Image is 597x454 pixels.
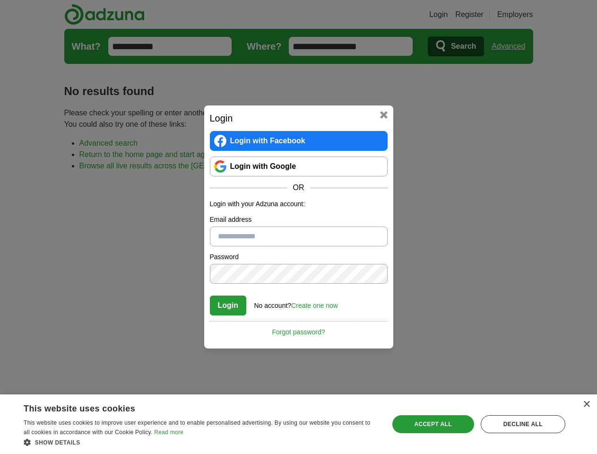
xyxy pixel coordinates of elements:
a: Login with Facebook [210,131,388,151]
div: Show details [24,437,378,447]
span: Show details [35,439,80,446]
label: Password [210,252,388,262]
a: Create one now [291,302,338,309]
div: Decline all [481,415,565,433]
div: Close [583,401,590,408]
a: Read more, opens a new window [154,429,183,436]
label: Email address [210,215,388,225]
span: OR [287,182,310,193]
div: Accept all [392,415,474,433]
span: This website uses cookies to improve user experience and to enable personalised advertising. By u... [24,419,370,436]
div: This website uses cookies [24,400,354,414]
a: Login with Google [210,157,388,176]
button: Login [210,296,247,315]
a: Forgot password? [210,321,388,337]
h2: Login [210,111,388,125]
div: No account? [254,295,338,311]
p: Login with your Adzuna account: [210,199,388,209]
